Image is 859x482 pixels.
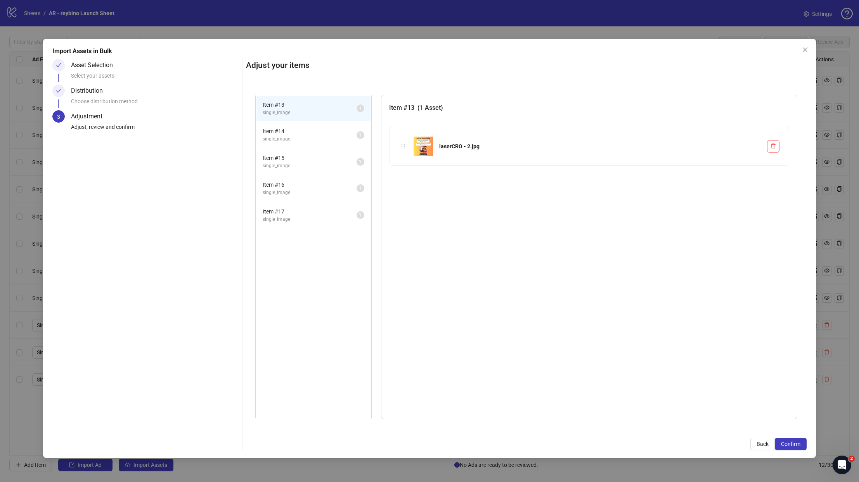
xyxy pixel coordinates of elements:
div: holder [399,142,407,151]
div: Import Assets in Bulk [52,47,807,56]
span: Back [757,441,769,447]
span: delete [771,143,776,149]
span: 3 [57,114,60,120]
span: single_image [263,216,357,223]
sup: 1 [357,104,364,112]
sup: 1 [357,158,364,166]
span: Item # 13 [263,101,357,109]
span: single_image [263,162,357,170]
div: Select your assets [71,71,239,85]
button: Confirm [775,438,807,450]
div: Asset Selection [71,59,119,71]
div: Adjust, review and confirm [71,123,239,136]
span: Confirm [781,441,800,447]
span: ( 1 Asset ) [417,104,443,111]
iframe: Intercom live chat [833,456,851,474]
h2: Adjust your items [246,59,807,72]
button: Delete [767,140,779,153]
span: 1 [359,186,362,191]
span: 1 [359,132,362,138]
span: Item # 17 [263,207,357,216]
sup: 1 [357,211,364,219]
span: check [56,62,61,68]
span: 1 [359,106,362,111]
div: Choose distribution method [71,97,239,110]
span: 1 [359,212,362,218]
span: single_image [263,135,357,143]
span: close [802,47,808,53]
span: 1 [359,159,362,165]
div: Adjustment [71,110,109,123]
span: holder [400,144,406,149]
span: check [56,88,61,94]
span: Item # 14 [263,127,357,135]
div: Distribution [71,85,109,97]
div: laserCRO - 2.jpg [439,142,761,151]
span: Item # 15 [263,154,357,162]
button: Back [750,438,775,450]
span: single_image [263,109,357,116]
span: single_image [263,189,357,196]
button: Close [799,43,811,56]
h3: Item # 13 [389,103,790,113]
img: laserCRO - 2.jpg [414,137,433,156]
span: Item # 16 [263,180,357,189]
span: 2 [849,456,855,462]
sup: 1 [357,184,364,192]
sup: 1 [357,131,364,139]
